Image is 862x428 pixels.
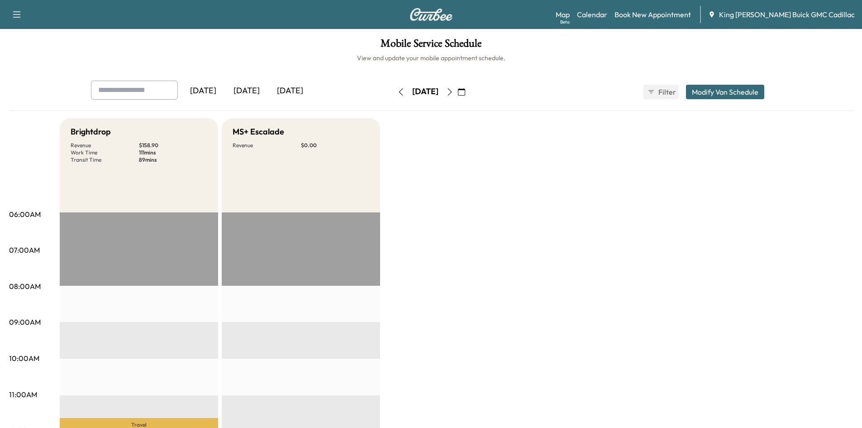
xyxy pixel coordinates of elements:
[577,9,607,20] a: Calendar
[9,209,41,220] p: 06:00AM
[560,19,570,25] div: Beta
[233,125,284,138] h5: MS+ Escalade
[71,156,139,164] p: Transit Time
[9,53,853,63] h6: View and update your mobile appointment schedule.
[9,38,853,53] h1: Mobile Service Schedule
[556,9,570,20] a: MapBeta
[181,81,225,101] div: [DATE]
[9,317,41,327] p: 09:00AM
[233,142,301,149] p: Revenue
[614,9,691,20] a: Book New Appointment
[139,142,207,149] p: $ 158.90
[268,81,312,101] div: [DATE]
[719,9,855,20] span: King [PERSON_NAME] Buick GMC Cadillac
[658,87,675,97] span: Filter
[301,142,369,149] p: $ 0.00
[9,245,40,255] p: 07:00AM
[9,389,37,400] p: 11:00AM
[71,125,111,138] h5: Brightdrop
[71,149,139,156] p: Work Time
[9,281,41,292] p: 08:00AM
[139,149,207,156] p: 111 mins
[410,8,453,21] img: Curbee Logo
[71,142,139,149] p: Revenue
[225,81,268,101] div: [DATE]
[643,85,679,99] button: Filter
[686,85,764,99] button: Modify Van Schedule
[139,156,207,164] p: 89 mins
[9,353,39,364] p: 10:00AM
[412,86,438,97] div: [DATE]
